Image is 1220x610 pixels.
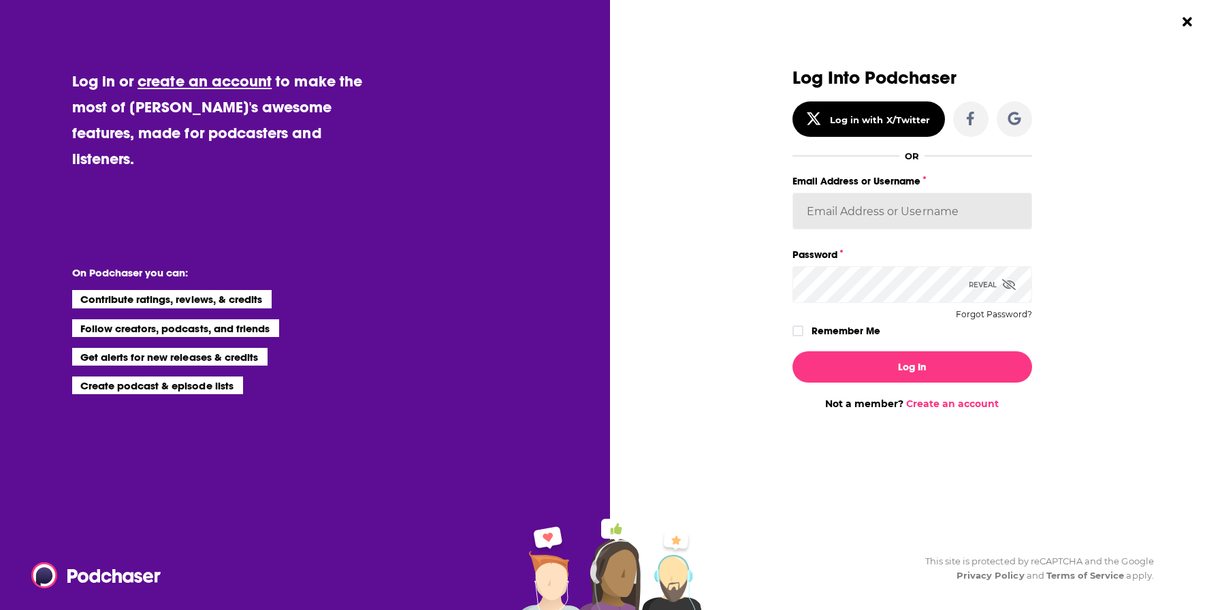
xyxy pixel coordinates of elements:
[31,562,162,588] img: Podchaser - Follow, Share and Rate Podcasts
[792,398,1032,410] div: Not a member?
[792,68,1032,88] h3: Log Into Podchaser
[969,266,1016,303] div: Reveal
[1174,9,1200,35] button: Close Button
[956,310,1032,319] button: Forgot Password?
[72,348,268,366] li: Get alerts for new releases & credits
[812,322,880,340] label: Remember Me
[138,71,272,91] a: create an account
[72,319,280,337] li: Follow creators, podcasts, and friends
[31,562,151,588] a: Podchaser - Follow, Share and Rate Podcasts
[72,290,272,308] li: Contribute ratings, reviews, & credits
[792,172,1032,190] label: Email Address or Username
[72,376,243,394] li: Create podcast & episode lists
[792,193,1032,229] input: Email Address or Username
[830,114,930,125] div: Log in with X/Twitter
[72,266,344,279] li: On Podchaser you can:
[1046,570,1125,581] a: Terms of Service
[957,570,1025,581] a: Privacy Policy
[792,101,945,137] button: Log in with X/Twitter
[792,351,1032,383] button: Log In
[906,398,999,410] a: Create an account
[792,246,1032,263] label: Password
[914,554,1154,583] div: This site is protected by reCAPTCHA and the Google and apply.
[905,150,919,161] div: OR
